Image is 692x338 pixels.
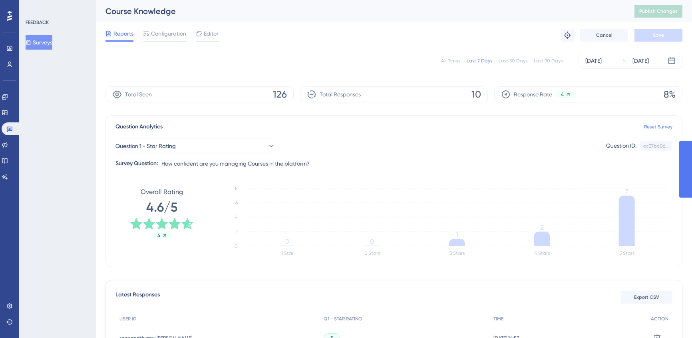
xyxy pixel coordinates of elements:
div: Last 30 Days [499,58,527,64]
span: Publish Changes [639,8,678,14]
span: Export CSV [634,294,659,300]
tspan: 0 [370,238,374,245]
span: Overall Rating [141,187,183,197]
tspan: 0 [285,238,289,245]
button: Export CSV [620,291,672,304]
span: Total Responses [320,90,361,99]
button: Cancel [580,29,628,42]
span: 126 [273,88,287,101]
span: 8% [664,88,676,101]
tspan: 2 [540,224,543,231]
span: Total Seen [125,90,152,99]
tspan: 0 [235,243,238,249]
span: Response Rate [514,90,552,99]
div: Last 90 Days [534,58,563,64]
span: Latest Responses [115,290,160,304]
text: 4 Stars [534,250,550,256]
span: USER ID [119,316,137,322]
span: 4 [157,232,160,239]
button: Publish Changes [634,5,682,18]
span: How confident are you managing Courses in the platform? [161,159,310,168]
tspan: 8 [235,186,238,191]
span: Cancel [596,32,612,38]
span: Reports [113,29,133,38]
span: Save [653,32,664,38]
span: Q1 - STAR RATING [324,316,362,322]
button: Save [634,29,682,42]
span: Editor [204,29,219,38]
text: 3 Stars [449,250,465,256]
span: Configuration [151,29,186,38]
tspan: 6 [235,200,238,206]
iframe: UserGuiding AI Assistant Launcher [658,306,682,330]
a: Reset Survey [644,124,672,130]
span: 10 [471,88,481,101]
text: 5 Stars [619,250,634,256]
tspan: 7 [625,188,628,195]
div: cc37bc06... [643,143,669,149]
div: All Times [441,58,460,64]
div: Last 7 Days [467,58,492,64]
span: TIME [493,316,503,322]
div: Survey Question: [115,159,158,168]
tspan: 1 [456,231,458,238]
button: Surveys [26,35,52,50]
tspan: 2 [235,229,238,234]
span: ACTION [651,316,668,322]
div: FEEDBACK [26,19,49,26]
text: 2 Stars [365,250,380,256]
text: 1 Star [281,250,294,256]
span: Question Analytics [115,122,163,132]
div: Question ID: [606,141,636,151]
div: Course Knowledge [105,6,614,17]
span: 4.6/5 [146,198,177,216]
span: Question 1 - Star Rating [115,141,176,151]
button: Question 1 - Star Rating [115,138,275,154]
span: 4 [561,91,564,98]
tspan: 4 [235,214,238,220]
div: [DATE] [632,56,649,66]
div: [DATE] [585,56,602,66]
